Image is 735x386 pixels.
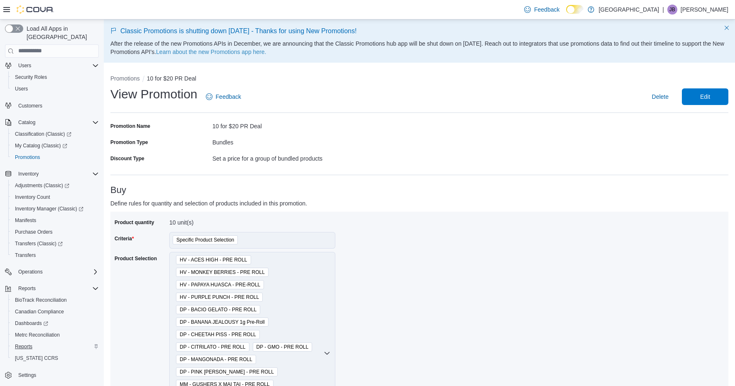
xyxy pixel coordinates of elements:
[2,100,102,112] button: Customers
[12,318,99,328] span: Dashboards
[176,293,263,302] span: HV - PURPLE PUNCH - PRE ROLL
[12,330,99,340] span: Metrc Reconciliation
[12,141,71,151] a: My Catalog (Classic)
[12,239,99,249] span: Transfers (Classic)
[649,88,672,105] button: Delete
[2,60,102,71] button: Users
[12,227,56,237] a: Purchase Orders
[2,369,102,381] button: Settings
[15,229,53,235] span: Purchase Orders
[8,215,102,226] button: Manifests
[8,352,102,364] button: [US_STATE] CCRS
[18,62,31,69] span: Users
[15,117,99,127] span: Catalog
[18,103,42,109] span: Customers
[8,249,102,261] button: Transfers
[12,129,75,139] a: Classification (Classic)
[176,255,251,264] span: HV - ACES HIGH - PRE ROLL
[15,86,28,92] span: Users
[110,26,728,36] p: Classic Promotions is shutting down [DATE] - Thanks for using New Promotions!
[18,372,36,379] span: Settings
[212,152,420,162] div: Set a price for a group of bundled products
[203,88,244,105] a: Feedback
[8,83,102,95] button: Users
[8,151,102,163] button: Promotions
[8,191,102,203] button: Inventory Count
[8,238,102,249] a: Transfers (Classic)
[8,128,102,140] a: Classification (Classic)
[12,215,99,225] span: Manifests
[12,227,99,237] span: Purchase Orders
[8,318,102,329] a: Dashboards
[12,72,99,82] span: Security Roles
[12,330,63,340] a: Metrc Reconciliation
[110,185,728,195] h3: Buy
[12,307,67,317] a: Canadian Compliance
[180,305,256,314] span: DP - BACIO GELATO - PRE ROLL
[256,343,309,351] span: DP - GMO - PRE ROLL
[110,75,140,82] button: Promotions
[180,293,259,301] span: HV - PURPLE PUNCH - PRE ROLL
[110,155,144,162] label: Discount Type
[110,39,728,56] p: After the release of the new Promotions APIs in December, we are announcing that the Classic Prom...
[12,192,54,202] a: Inventory Count
[12,295,99,305] span: BioTrack Reconciliation
[12,181,99,191] span: Adjustments (Classic)
[8,71,102,83] button: Security Roles
[173,235,238,244] span: Specific Product Selection
[176,367,278,376] span: DP - PINK RUNTZ - PRE ROLL
[8,203,102,215] a: Inventory Manager (Classic)
[8,341,102,352] button: Reports
[2,168,102,180] button: Inventory
[15,101,46,111] a: Customers
[110,123,150,129] label: Promotion Name
[12,353,61,363] a: [US_STATE] CCRS
[12,84,31,94] a: Users
[12,204,99,214] span: Inventory Manager (Classic)
[212,120,420,129] div: 10 for $20 PR Deal
[15,267,46,277] button: Operations
[12,342,99,352] span: Reports
[176,355,256,364] span: DP - MANGONADA - PRE ROLL
[15,370,39,380] a: Settings
[12,72,50,82] a: Security Roles
[18,119,35,126] span: Catalog
[18,285,36,292] span: Reports
[12,353,99,363] span: Washington CCRS
[180,318,265,326] span: DP - BANANA JEALOUSY 1g Pre-Roll
[110,198,574,208] p: Define rules for quantity and selection of products included in this promotion.
[110,74,728,84] nav: An example of EuiBreadcrumbs
[212,136,420,146] div: Bundles
[15,154,40,161] span: Promotions
[147,75,196,82] button: 10 for $20 PR Deal
[18,171,39,177] span: Inventory
[722,23,732,33] button: Dismiss this callout
[8,329,102,341] button: Metrc Reconciliation
[12,239,66,249] a: Transfers (Classic)
[15,217,36,224] span: Manifests
[15,182,69,189] span: Adjustments (Classic)
[662,5,664,15] p: |
[253,342,313,352] span: DP - GMO - PRE ROLL
[180,355,252,364] span: DP - MANGONADA - PRE ROLL
[12,250,39,260] a: Transfers
[681,5,728,15] p: [PERSON_NAME]
[12,215,39,225] a: Manifests
[15,332,60,338] span: Metrc Reconciliation
[12,342,36,352] a: Reports
[15,169,99,179] span: Inventory
[12,318,51,328] a: Dashboards
[15,100,99,111] span: Customers
[15,142,67,149] span: My Catalog (Classic)
[15,131,71,137] span: Classification (Classic)
[12,295,70,305] a: BioTrack Reconciliation
[598,5,659,15] p: [GEOGRAPHIC_DATA]
[521,1,563,18] a: Feedback
[8,226,102,238] button: Purchase Orders
[669,5,675,15] span: JB
[12,192,99,202] span: Inventory Count
[176,268,269,277] span: HV - MONKEY BERRIES - PRE ROLL
[115,235,134,242] label: Criteria
[15,355,58,362] span: [US_STATE] CCRS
